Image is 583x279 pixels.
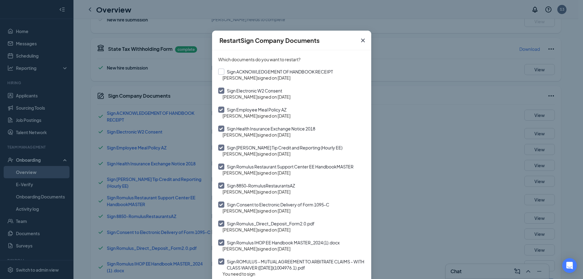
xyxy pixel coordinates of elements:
div: [PERSON_NAME] signed on [DATE] [222,113,365,119]
div: [PERSON_NAME] signed on [DATE] [222,208,365,214]
div: [PERSON_NAME] signed on [DATE] [222,94,365,100]
svg: Cross [359,37,367,44]
div: [PERSON_NAME] signed on [DATE] [222,246,365,252]
div: You need to sign [222,271,365,277]
div: [PERSON_NAME] signed on [DATE] [222,189,365,195]
div: [PERSON_NAME] signed on [DATE] [222,227,365,233]
div: [PERSON_NAME] signed on [DATE] [222,151,365,157]
button: Close [355,31,371,50]
div: [PERSON_NAME] signed on [DATE] [222,75,365,81]
span: Which documents do you want to restart? [218,56,365,69]
div: [PERSON_NAME] signed on [DATE] [222,170,365,176]
div: [PERSON_NAME] signed on [DATE] [222,132,365,138]
h4: Restart Sign Company Documents [219,36,320,45]
div: Open Intercom Messenger [562,258,577,273]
